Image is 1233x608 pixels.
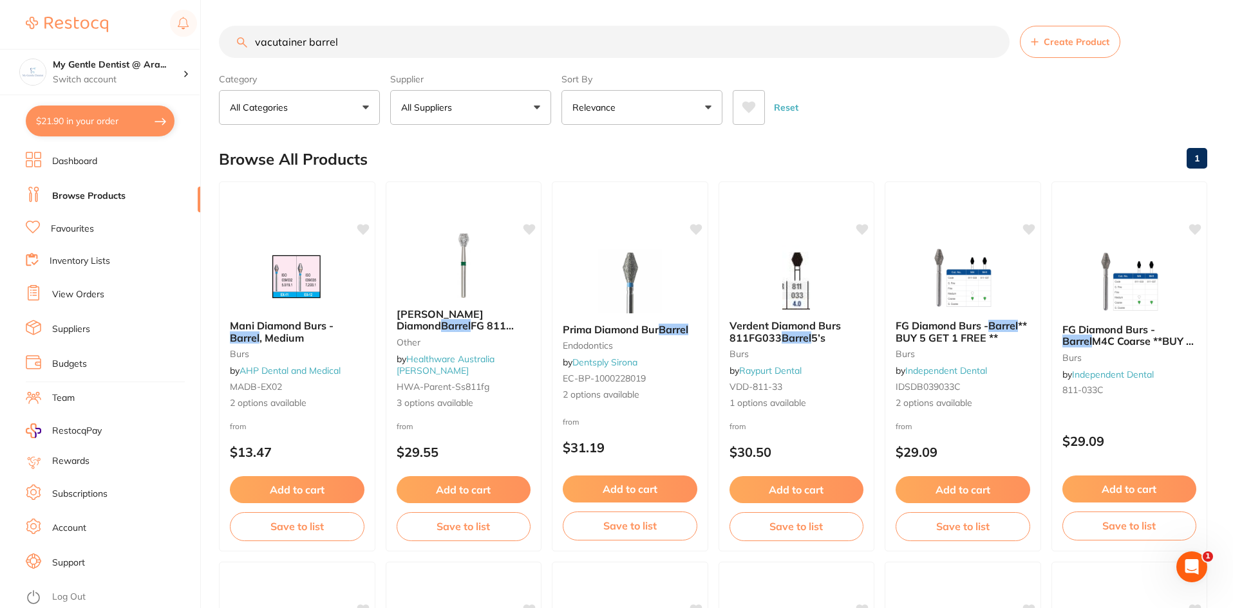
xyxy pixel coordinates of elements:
[397,397,531,410] span: 3 options available
[729,381,782,392] span: VDD-811-33
[1062,475,1197,502] button: Add to cart
[1072,369,1154,380] a: Independent Dental
[230,445,364,459] p: $13.47
[1087,249,1171,313] img: FG Diamond Burs - Barrel M4C Coarse **BUY 5 GET 1 FREE**
[563,475,697,502] button: Add to cart
[563,324,697,335] b: Prima Diamond Bur Barrel
[441,319,471,332] em: Barrel
[1187,145,1207,171] a: 1
[1062,323,1155,336] span: FG Diamond Burs -
[52,288,104,301] a: View Orders
[397,308,484,332] span: [PERSON_NAME] Diamond
[230,319,334,332] span: Mani Diamond Burs -
[52,323,90,336] a: Suppliers
[572,101,621,114] p: Relevance
[52,155,97,168] a: Dashboard
[563,323,659,336] span: Prima Diamond Bur
[397,337,531,347] small: other
[230,365,341,376] span: by
[219,73,380,85] label: Category
[255,245,339,309] img: Mani Diamond Burs - Barrel, Medium
[572,356,637,368] a: Dentsply Sirona
[52,425,102,438] span: RestocqPay
[896,421,912,431] span: from
[397,421,413,431] span: from
[230,476,364,503] button: Add to cart
[259,331,304,344] span: , Medium
[401,101,457,114] p: All Suppliers
[52,557,85,569] a: Support
[563,440,697,455] p: $31.19
[896,349,1030,359] small: burs
[52,591,86,603] a: Log Out
[230,320,364,344] b: Mani Diamond Burs - Barrel, Medium
[896,319,988,332] span: FG Diamond Burs -
[905,365,987,376] a: Independent Dental
[811,331,825,344] span: 5’s
[26,423,41,438] img: RestocqPay
[50,255,110,268] a: Inventory Lists
[588,249,672,313] img: Prima Diamond Bur Barrel
[52,522,86,535] a: Account
[1062,324,1197,347] b: FG Diamond Burs - Barrel M4C Coarse **BUY 5 GET 1 FREE**
[26,423,102,438] a: RestocqPay
[422,234,505,298] img: SS White Diamond Barrel FG 811 (038) 5/Pack
[230,381,282,392] span: MADB-EX02
[561,90,722,125] button: Relevance
[26,106,174,136] button: $21.90 in your order
[563,356,637,368] span: by
[390,73,551,85] label: Supplier
[230,331,259,344] em: Barrel
[397,308,531,332] b: SS White Diamond Barrel FG 811 (038) 5/Pack
[219,151,368,169] h2: Browse All Products
[52,488,108,501] a: Subscriptions
[729,476,864,503] button: Add to cart
[52,190,126,203] a: Browse Products
[729,365,802,376] span: by
[729,397,864,410] span: 1 options available
[770,90,802,125] button: Reset
[739,365,802,376] a: Raypurt Dental
[755,245,838,309] img: Verdent Diamond Burs 811FG033 Barrel 5’s
[729,320,864,344] b: Verdent Diamond Burs 811FG033 Barrel 5’s
[563,511,697,540] button: Save to list
[26,10,108,39] a: Restocq Logo
[1062,335,1194,359] span: M4C Coarse **BUY 5 GET 1 FREE**
[1020,26,1120,58] button: Create Product
[896,445,1030,459] p: $29.09
[1062,353,1197,363] small: burs
[1062,335,1092,347] em: Barrel
[659,323,688,336] em: Barrel
[1062,511,1197,540] button: Save to list
[397,319,514,344] span: FG 811 (038) 5/Pack
[896,512,1030,540] button: Save to list
[230,512,364,540] button: Save to list
[52,455,89,468] a: Rewards
[51,223,94,235] a: Favourites
[230,421,247,431] span: from
[397,353,494,376] a: Healthware Australia [PERSON_NAME]
[397,476,531,503] button: Add to cart
[397,353,494,376] span: by
[729,445,864,459] p: $30.50
[1176,551,1207,582] iframe: Intercom live chat
[563,417,579,427] span: from
[53,73,183,86] p: Switch account
[26,587,196,608] button: Log Out
[729,349,864,359] small: Burs
[896,381,961,392] span: IDSDB039033C
[782,331,811,344] em: Barrel
[230,397,364,410] span: 2 options available
[230,101,293,114] p: All Categories
[20,59,46,85] img: My Gentle Dentist @ Arana Hills
[896,365,987,376] span: by
[1203,551,1213,562] span: 1
[729,319,841,344] span: Verdent Diamond Burs 811FG033
[563,373,646,384] span: EC-BP-1000228019
[52,392,75,405] a: Team
[729,512,864,540] button: Save to list
[563,340,697,351] small: endodontics
[219,90,380,125] button: All Categories
[26,17,108,32] img: Restocq Logo
[390,90,551,125] button: All Suppliers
